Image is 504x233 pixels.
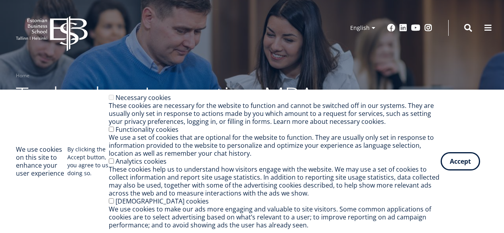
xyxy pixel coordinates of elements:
[16,145,67,177] h2: We use cookies on this site to enhance your user experience
[411,24,420,32] a: Youtube
[109,133,441,157] div: We use a set of cookies that are optional for the website to function. They are usually only set ...
[387,24,395,32] a: Facebook
[116,197,209,206] label: [DEMOGRAPHIC_DATA] cookies
[16,79,314,112] span: Technology Innovation MBA
[116,93,171,102] label: Necessary cookies
[116,125,178,134] label: Functionality cookies
[109,205,441,229] div: We use cookies to make our ads more engaging and valuable to site visitors. Some common applicati...
[109,102,441,125] div: These cookies are necessary for the website to function and cannot be switched off in our systems...
[441,152,480,170] button: Accept
[109,165,441,197] div: These cookies help us to understand how visitors engage with the website. We may use a set of coo...
[16,72,29,80] a: Home
[67,145,109,177] p: By clicking the Accept button, you agree to us doing so.
[399,24,407,32] a: Linkedin
[424,24,432,32] a: Instagram
[116,157,167,166] label: Analytics cookies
